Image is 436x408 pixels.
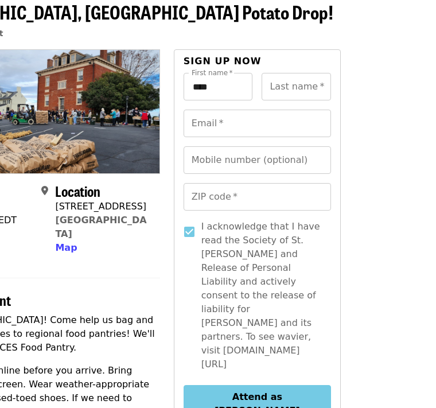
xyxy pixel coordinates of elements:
[55,243,77,254] span: Map
[184,147,331,174] input: Mobile number (optional)
[41,186,48,197] i: map-marker-alt icon
[201,220,322,372] span: I acknowledge that I have read the Society of St. [PERSON_NAME] and Release of Personal Liability...
[55,181,100,201] span: Location
[262,73,331,101] input: Last name
[184,56,262,67] span: Sign up now
[184,110,331,138] input: Email
[184,184,331,211] input: ZIP code
[55,215,146,240] a: [GEOGRAPHIC_DATA]
[55,242,77,255] button: Map
[192,70,233,77] label: First name
[184,73,253,101] input: First name
[55,200,150,214] div: [STREET_ADDRESS]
